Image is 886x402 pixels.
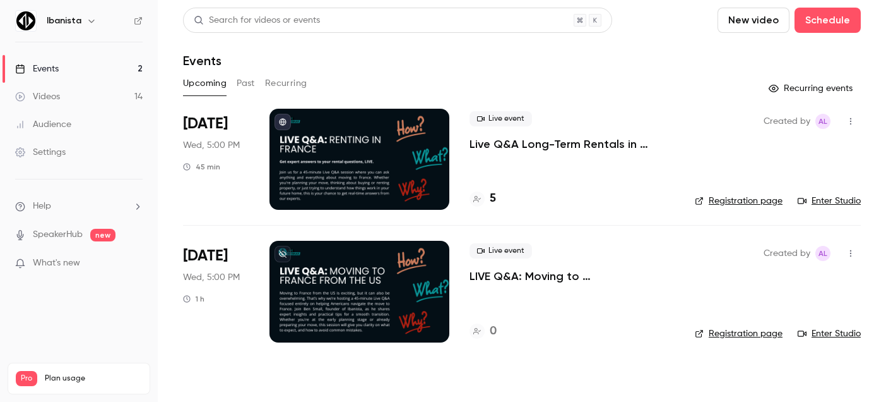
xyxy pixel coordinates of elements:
[798,327,861,340] a: Enter Studio
[695,195,783,207] a: Registration page
[90,229,115,241] span: new
[470,190,496,207] a: 5
[15,63,59,75] div: Events
[127,258,143,269] iframe: Noticeable Trigger
[794,8,861,33] button: Schedule
[15,146,66,159] div: Settings
[818,114,827,129] span: AL
[33,228,83,241] a: SpeakerHub
[45,374,142,384] span: Plan usage
[183,271,240,284] span: Wed, 5:00 PM
[490,323,497,340] h4: 0
[470,323,497,340] a: 0
[194,14,320,27] div: Search for videos or events
[695,327,783,340] a: Registration page
[815,114,830,129] span: Alexandra Lhomond
[470,111,532,126] span: Live event
[183,139,240,152] span: Wed, 5:00 PM
[183,162,220,172] div: 45 min
[798,195,861,207] a: Enter Studio
[183,294,204,304] div: 1 h
[818,246,827,261] span: AL
[183,109,249,210] div: Oct 1 Wed, 5:00 PM (Europe/London)
[470,137,675,152] a: Live Q&A Long-Term Rentals in [GEOGRAPHIC_DATA]
[265,73,307,94] button: Recurring
[183,114,228,134] span: [DATE]
[490,190,496,207] h4: 5
[183,241,249,342] div: Oct 22 Wed, 5:00 PM (Europe/London)
[15,90,60,103] div: Videos
[15,200,143,213] li: help-dropdown-opener
[764,114,810,129] span: Created by
[15,118,71,131] div: Audience
[33,257,80,270] span: What's new
[718,8,789,33] button: New video
[470,243,532,259] span: Live event
[16,371,37,386] span: Pro
[237,73,255,94] button: Past
[815,246,830,261] span: Alexandra Lhomond
[33,200,51,213] span: Help
[763,78,861,99] button: Recurring events
[470,269,675,284] a: LIVE Q&A: Moving to [GEOGRAPHIC_DATA] from the [GEOGRAPHIC_DATA]
[183,73,227,94] button: Upcoming
[183,53,222,68] h1: Events
[47,15,81,27] h6: Ibanista
[764,246,810,261] span: Created by
[16,11,36,31] img: Ibanista
[183,246,228,266] span: [DATE]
